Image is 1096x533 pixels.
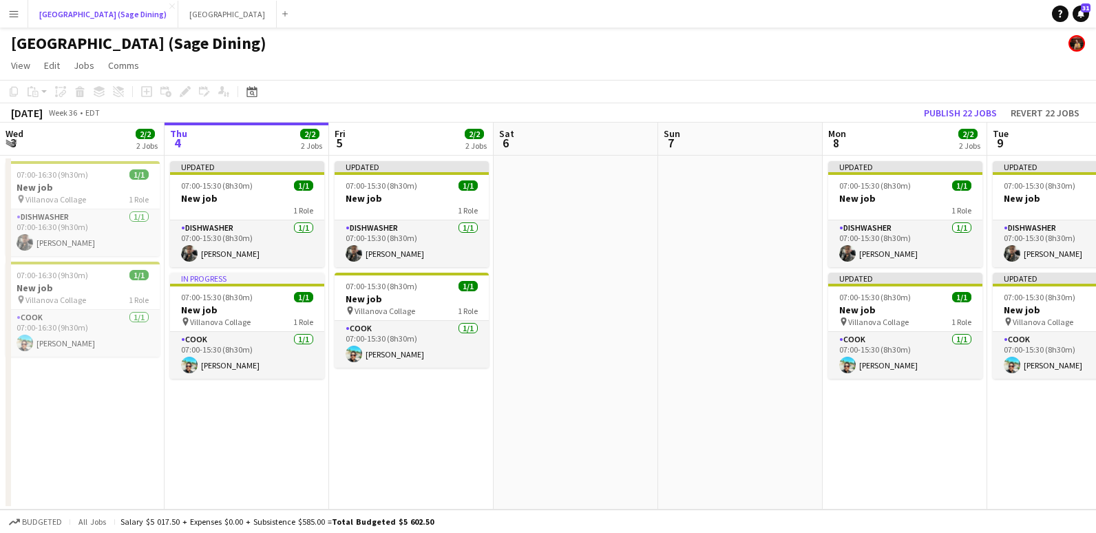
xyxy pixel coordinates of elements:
[958,129,978,139] span: 2/2
[6,282,160,294] h3: New job
[828,161,982,267] app-job-card: Updated07:00-15:30 (8h30m)1/1New job1 RoleDISHWASHER1/107:00-15:30 (8h30m)[PERSON_NAME]
[129,169,149,180] span: 1/1
[170,332,324,379] app-card-role: COOK1/107:00-15:30 (8h30m)[PERSON_NAME]
[6,161,160,256] app-job-card: 07:00-16:30 (9h30m)1/1New job Villanova Collage1 RoleDISHWASHER1/107:00-16:30 (9h30m)[PERSON_NAME]
[45,107,80,118] span: Week 36
[335,161,489,172] div: Updated
[1004,180,1075,191] span: 07:00-15:30 (8h30m)
[108,59,139,72] span: Comms
[294,180,313,191] span: 1/1
[168,135,187,151] span: 4
[951,317,971,327] span: 1 Role
[6,262,160,357] div: 07:00-16:30 (9h30m)1/1New job Villanova Collage1 RoleCOOK1/107:00-16:30 (9h30m)[PERSON_NAME]
[458,205,478,216] span: 1 Role
[499,127,514,140] span: Sat
[465,129,484,139] span: 2/2
[136,129,155,139] span: 2/2
[952,180,971,191] span: 1/1
[335,192,489,205] h3: New job
[335,161,489,267] div: Updated07:00-15:30 (8h30m)1/1New job1 RoleDISHWASHER1/107:00-15:30 (8h30m)[PERSON_NAME]
[44,59,60,72] span: Edit
[6,127,23,140] span: Wed
[828,192,982,205] h3: New job
[25,295,86,305] span: Villanova Collage
[1004,292,1075,302] span: 07:00-15:30 (8h30m)
[68,56,100,74] a: Jobs
[662,135,680,151] span: 7
[1013,317,1073,327] span: Villanova Collage
[22,517,62,527] span: Budgeted
[39,56,65,74] a: Edit
[346,180,417,191] span: 07:00-15:30 (8h30m)
[170,192,324,205] h3: New job
[993,127,1009,140] span: Tue
[7,514,64,530] button: Budgeted
[301,140,322,151] div: 2 Jobs
[17,270,88,280] span: 07:00-16:30 (9h30m)
[129,270,149,280] span: 1/1
[918,104,1002,122] button: Publish 22 jobs
[1068,35,1085,52] app-user-avatar: Yani Salas
[74,59,94,72] span: Jobs
[828,220,982,267] app-card-role: DISHWASHER1/107:00-15:30 (8h30m)[PERSON_NAME]
[170,273,324,379] app-job-card: In progress07:00-15:30 (8h30m)1/1New job Villanova Collage1 RoleCOOK1/107:00-15:30 (8h30m)[PERSON...
[458,306,478,316] span: 1 Role
[333,135,346,151] span: 5
[332,516,434,527] span: Total Budgeted $5 602.50
[664,127,680,140] span: Sun
[170,304,324,316] h3: New job
[335,273,489,368] app-job-card: 07:00-15:30 (8h30m)1/1New job Villanova Collage1 RoleCOOK1/107:00-15:30 (8h30m)[PERSON_NAME]
[178,1,277,28] button: [GEOGRAPHIC_DATA]
[170,161,324,267] app-job-card: Updated07:00-15:30 (8h30m)1/1New job1 RoleDISHWASHER1/107:00-15:30 (8h30m)[PERSON_NAME]
[1073,6,1089,22] a: 31
[293,317,313,327] span: 1 Role
[459,281,478,291] span: 1/1
[335,321,489,368] app-card-role: COOK1/107:00-15:30 (8h30m)[PERSON_NAME]
[136,140,158,151] div: 2 Jobs
[839,180,911,191] span: 07:00-15:30 (8h30m)
[335,293,489,305] h3: New job
[103,56,145,74] a: Comms
[120,516,434,527] div: Salary $5 017.50 + Expenses $0.00 + Subsistence $585.00 =
[17,169,88,180] span: 07:00-16:30 (9h30m)
[828,304,982,316] h3: New job
[6,209,160,256] app-card-role: DISHWASHER1/107:00-16:30 (9h30m)[PERSON_NAME]
[76,516,109,527] span: All jobs
[294,292,313,302] span: 1/1
[959,140,980,151] div: 2 Jobs
[826,135,846,151] span: 8
[170,220,324,267] app-card-role: DISHWASHER1/107:00-15:30 (8h30m)[PERSON_NAME]
[1081,3,1090,12] span: 31
[828,127,846,140] span: Mon
[170,127,187,140] span: Thu
[828,273,982,379] app-job-card: Updated07:00-15:30 (8h30m)1/1New job Villanova Collage1 RoleCOOK1/107:00-15:30 (8h30m)[PERSON_NAME]
[848,317,909,327] span: Villanova Collage
[181,180,253,191] span: 07:00-15:30 (8h30m)
[355,306,415,316] span: Villanova Collage
[828,161,982,172] div: Updated
[828,332,982,379] app-card-role: COOK1/107:00-15:30 (8h30m)[PERSON_NAME]
[6,310,160,357] app-card-role: COOK1/107:00-16:30 (9h30m)[PERSON_NAME]
[952,292,971,302] span: 1/1
[129,194,149,205] span: 1 Role
[181,292,253,302] span: 07:00-15:30 (8h30m)
[346,281,417,291] span: 07:00-15:30 (8h30m)
[85,107,100,118] div: EDT
[6,181,160,194] h3: New job
[300,129,319,139] span: 2/2
[497,135,514,151] span: 6
[991,135,1009,151] span: 9
[828,273,982,284] div: Updated
[1005,104,1085,122] button: Revert 22 jobs
[839,292,911,302] span: 07:00-15:30 (8h30m)
[465,140,487,151] div: 2 Jobs
[951,205,971,216] span: 1 Role
[6,56,36,74] a: View
[11,33,266,54] h1: [GEOGRAPHIC_DATA] (Sage Dining)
